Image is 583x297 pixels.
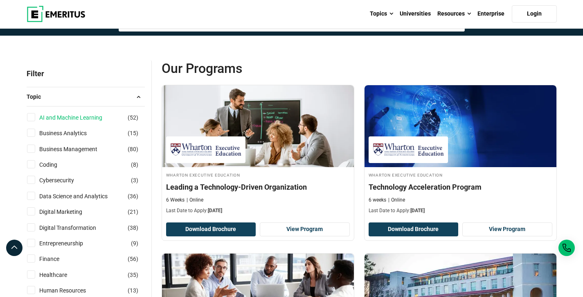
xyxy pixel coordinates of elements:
[388,197,405,204] p: Online
[369,182,552,192] h4: Technology Acceleration Program
[410,208,425,213] span: [DATE]
[130,224,136,231] span: 38
[130,146,136,152] span: 80
[130,209,136,215] span: 21
[162,85,354,219] a: Leadership Course by Wharton Executive Education - October 7, 2025 Wharton Executive Education Wh...
[133,240,136,247] span: 9
[260,222,350,236] a: View Program
[39,160,74,169] a: Coding
[369,207,552,214] p: Last Date to Apply:
[162,85,354,167] img: Leading a Technology-Driven Organization | Online Leadership Course
[131,160,138,169] span: ( )
[39,145,114,154] a: Business Management
[512,5,557,23] a: Login
[39,129,103,138] a: Business Analytics
[39,286,102,295] a: Human Resources
[39,192,124,201] a: Data Science and Analytics
[128,270,138,279] span: ( )
[39,239,99,248] a: Entrepreneurship
[27,60,145,87] p: Filter
[39,113,119,122] a: AI and Machine Learning
[39,223,113,232] a: Digital Transformation
[39,254,76,263] a: Finance
[128,129,138,138] span: ( )
[166,182,350,192] h4: Leading a Technology-Driven Organization
[128,113,138,122] span: ( )
[128,192,138,201] span: ( )
[130,272,136,278] span: 35
[166,197,185,204] p: 6 Weeks
[128,286,138,295] span: ( )
[39,270,83,279] a: Healthcare
[373,141,444,159] img: Wharton Executive Education
[166,171,350,178] h4: Wharton Executive Education
[27,92,47,101] span: Topic
[130,193,136,200] span: 36
[130,114,136,121] span: 52
[162,60,359,77] span: Our Programs
[166,207,350,214] p: Last Date to Apply:
[128,207,138,216] span: ( )
[365,85,556,167] img: Technology Acceleration Program | Online Technology Course
[128,254,138,263] span: ( )
[166,222,256,236] button: Download Brochure
[130,256,136,262] span: 56
[39,176,90,185] a: Cybersecurity
[131,176,138,185] span: ( )
[369,222,459,236] button: Download Brochure
[462,222,552,236] a: View Program
[369,171,552,178] h4: Wharton Executive Education
[365,85,556,219] a: Technology Course by Wharton Executive Education - October 9, 2025 Wharton Executive Education Wh...
[131,239,138,248] span: ( )
[133,161,136,168] span: 8
[369,197,386,204] p: 6 weeks
[128,223,138,232] span: ( )
[27,91,145,103] button: Topic
[170,141,241,159] img: Wharton Executive Education
[130,130,136,136] span: 15
[39,207,99,216] a: Digital Marketing
[208,208,222,213] span: [DATE]
[128,145,138,154] span: ( )
[130,287,136,294] span: 13
[187,197,203,204] p: Online
[133,177,136,184] span: 3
